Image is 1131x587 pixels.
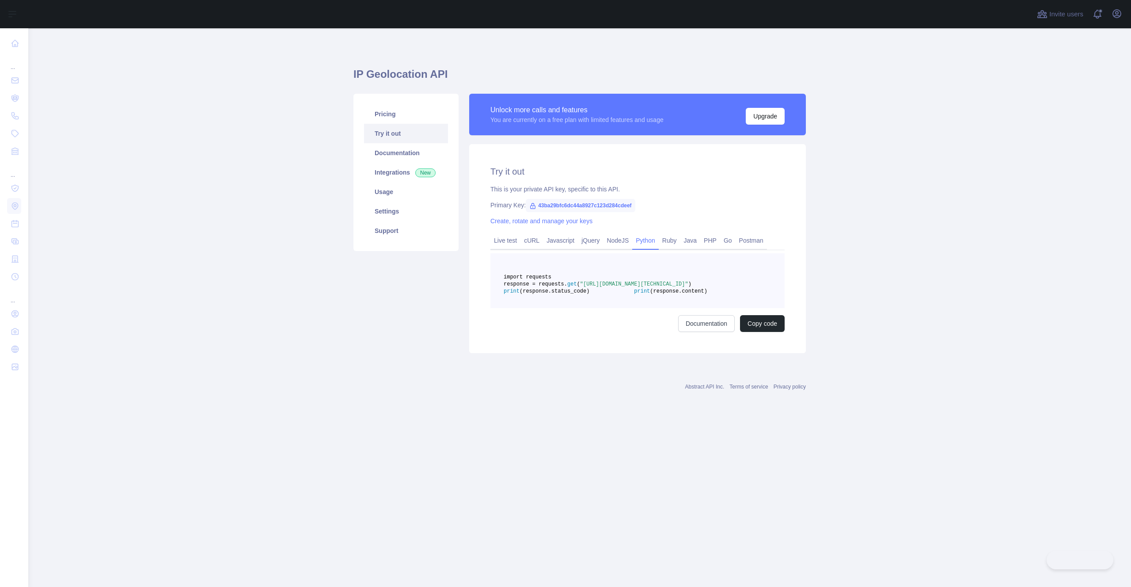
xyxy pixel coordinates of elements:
[490,217,592,225] a: Create, rotate and manage your keys
[364,104,448,124] a: Pricing
[577,281,580,287] span: (
[364,163,448,182] a: Integrations New
[650,288,707,294] span: (response.content)
[578,233,603,248] a: jQuery
[7,161,21,179] div: ...
[700,233,720,248] a: PHP
[520,233,543,248] a: cURL
[774,384,806,390] a: Privacy policy
[746,108,785,125] button: Upgrade
[736,233,767,248] a: Postman
[580,281,688,287] span: "[URL][DOMAIN_NAME][TECHNICAL_ID]"
[688,281,691,287] span: )
[740,315,785,332] button: Copy code
[364,124,448,143] a: Try it out
[1047,551,1113,569] iframe: Toggle Customer Support
[490,185,785,194] div: This is your private API key, specific to this API.
[490,115,664,124] div: You are currently on a free plan with limited features and usage
[490,233,520,248] a: Live test
[685,384,725,390] a: Abstract API Inc.
[1049,9,1083,19] span: Invite users
[526,199,635,212] span: 43ba29bfc6dc44a8927c123d284cdeef
[490,201,785,210] div: Primary Key:
[680,233,701,248] a: Java
[520,288,589,294] span: (response.status_code)
[567,281,577,287] span: get
[632,233,659,248] a: Python
[678,315,735,332] a: Documentation
[634,288,650,294] span: print
[504,281,567,287] span: response = requests.
[364,221,448,240] a: Support
[603,233,632,248] a: NodeJS
[415,168,436,177] span: New
[364,202,448,221] a: Settings
[7,53,21,71] div: ...
[490,165,785,178] h2: Try it out
[7,286,21,304] div: ...
[504,288,520,294] span: print
[364,182,448,202] a: Usage
[720,233,736,248] a: Go
[543,233,578,248] a: Javascript
[659,233,680,248] a: Ruby
[364,143,448,163] a: Documentation
[504,274,551,280] span: import requests
[490,105,664,115] div: Unlock more calls and features
[729,384,768,390] a: Terms of service
[353,67,806,88] h1: IP Geolocation API
[1035,7,1085,21] button: Invite users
